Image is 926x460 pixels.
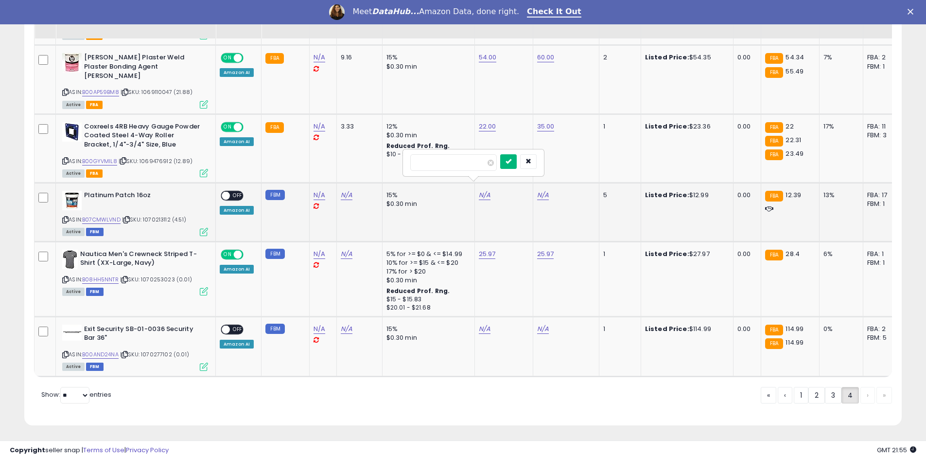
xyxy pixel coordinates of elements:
span: FBM [86,228,104,236]
span: | SKU: 1069110047 (21.88) [121,88,192,96]
small: FBA [765,191,783,202]
div: ASIN: [62,250,208,295]
div: $0.30 min [386,131,467,140]
div: 12% [386,122,467,131]
div: Meet Amazon Data, done right. [352,7,519,17]
span: 23.49 [786,149,804,158]
div: $20.01 - $21.68 [386,304,467,312]
small: FBA [765,325,783,335]
img: 31rFOBQXO7L._SL40_.jpg [62,325,82,341]
div: 17% [823,122,856,131]
span: FBM [86,363,104,371]
b: Listed Price: [645,122,689,131]
div: 15% [386,53,467,62]
div: FBM: 1 [867,200,899,208]
div: $27.97 [645,250,726,258]
small: FBA [765,53,783,64]
span: ON [222,250,234,258]
div: Amazon AI [220,206,254,215]
b: Reduced Prof. Rng. [386,287,450,295]
a: 22.00 [479,122,496,131]
img: Profile image for Georgie [329,4,345,20]
small: FBA [765,136,783,147]
div: 1 [603,250,633,258]
span: | SKU: 1069476912 (12.89) [119,157,192,165]
b: Listed Price: [645,190,689,200]
div: $0.30 min [386,276,467,285]
i: DataHub... [372,7,419,16]
a: B00AP59BM8 [82,88,119,96]
div: 2 [603,53,633,62]
div: 1 [603,122,633,131]
span: OFF [242,123,258,131]
b: Reduced Prof. Rng. [386,142,450,150]
div: 0.00 [737,325,753,333]
small: FBA [765,149,783,160]
small: FBA [265,53,283,64]
div: 7% [823,53,856,62]
div: ASIN: [62,122,208,176]
div: $0.30 min [386,333,467,342]
div: 0% [823,325,856,333]
a: Terms of Use [83,445,124,455]
small: FBA [765,67,783,78]
span: All listings currently available for purchase on Amazon [62,228,85,236]
a: N/A [314,53,325,62]
div: FBA: 1 [867,250,899,258]
a: N/A [314,249,325,259]
a: N/A [341,249,352,259]
div: 5 [603,191,633,200]
b: Listed Price: [645,249,689,258]
span: « [767,390,770,400]
a: N/A [341,324,352,334]
a: 4 [841,387,859,404]
span: FBA [86,169,103,178]
div: 0.00 [737,191,753,200]
span: FBA [86,101,103,109]
small: FBA [265,122,283,133]
div: 1 [603,325,633,333]
span: OFF [230,325,245,333]
span: 22 [786,122,793,131]
div: 9.16 [341,53,375,62]
div: 10% for >= $15 & <= $20 [386,258,467,267]
div: FBA: 17 [867,191,899,200]
a: Privacy Policy [126,445,169,455]
div: 0.00 [737,53,753,62]
a: N/A [314,324,325,334]
span: All listings currently available for purchase on Amazon [62,288,85,296]
small: FBA [765,122,783,133]
small: FBM [265,249,284,259]
strong: Copyright [10,445,45,455]
a: N/A [314,190,325,200]
div: 17% for > $20 [386,267,467,276]
a: 2 [808,387,825,404]
a: N/A [341,190,352,200]
span: 54.34 [786,53,804,62]
span: All listings currently available for purchase on Amazon [62,363,85,371]
a: 3 [825,387,841,404]
div: 15% [386,191,467,200]
a: 60.00 [537,53,555,62]
span: 2025-10-7 21:55 GMT [877,445,916,455]
span: OFF [242,54,258,62]
a: N/A [479,324,490,334]
div: 3.33 [341,122,375,131]
a: B07CMWLVND [82,216,121,224]
span: 114.99 [786,338,804,347]
a: N/A [537,324,549,334]
small: FBM [265,324,284,334]
span: | SKU: 1070277102 (0.01) [120,350,189,358]
span: | SKU: 1070213112 (4.51) [122,216,186,223]
a: B08HH5NNTR [82,276,119,284]
div: $10 - $10.87 [386,150,467,159]
a: 25.97 [537,249,554,259]
div: ASIN: [62,53,208,107]
b: Nautica Men's Crewneck Striped T-Shirt (XX-Large, Navy) [80,250,198,270]
a: N/A [537,190,549,200]
b: Listed Price: [645,53,689,62]
div: seller snap | | [10,446,169,455]
span: | SKU: 1070253023 (0.01) [120,276,192,283]
span: OFF [230,192,245,200]
img: 51sj-MN+KFL._SL40_.jpg [62,250,78,269]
